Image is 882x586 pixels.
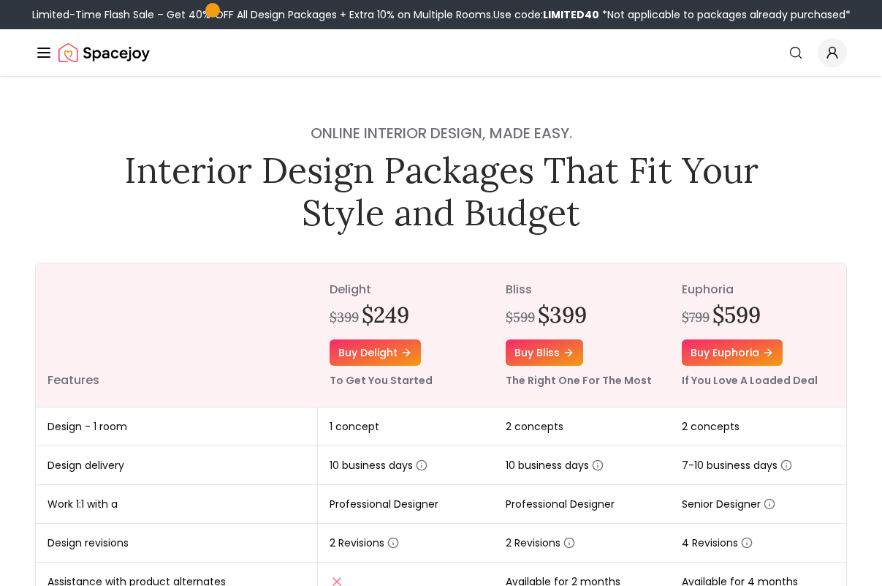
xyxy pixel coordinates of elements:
[538,301,587,328] h2: $399
[330,536,399,550] span: 2 Revisions
[330,458,427,473] span: 10 business days
[114,149,769,233] h1: Interior Design Packages That Fit Your Style and Budget
[682,536,753,550] span: 4 Revisions
[506,281,658,298] p: bliss
[362,301,409,328] h2: $249
[330,419,379,434] span: 1 concept
[682,339,783,366] a: Buy euphoria
[330,497,438,511] span: Professional Designer
[36,446,318,485] td: Design delivery
[32,7,851,22] div: Limited-Time Flash Sale – Get 40% OFF All Design Packages + Extra 10% on Multiple Rooms.
[330,307,359,328] div: $399
[682,497,775,511] span: Senior Designer
[506,536,575,550] span: 2 Revisions
[682,458,792,473] span: 7-10 business days
[330,339,421,366] a: Buy delight
[712,301,761,328] h2: $599
[36,263,318,407] th: Features
[506,458,604,473] span: 10 business days
[36,407,318,446] td: Design - 1 room
[114,123,769,143] h4: Online interior design, made easy.
[506,339,583,366] a: Buy bliss
[506,419,563,434] span: 2 concepts
[58,38,150,67] img: Spacejoy Logo
[506,373,652,388] small: The Right One For The Most
[543,7,599,22] b: LIMITED40
[35,29,847,76] nav: Global
[330,281,482,298] p: delight
[682,373,818,388] small: If You Love A Loaded Deal
[682,281,835,298] p: euphoria
[330,373,433,388] small: To Get You Started
[506,307,535,328] div: $599
[682,419,740,434] span: 2 concepts
[58,38,150,67] a: Spacejoy
[599,7,851,22] span: *Not applicable to packages already purchased*
[36,524,318,563] td: Design revisions
[506,497,615,511] span: Professional Designer
[682,307,710,328] div: $799
[36,485,318,524] td: Work 1:1 with a
[493,7,599,22] span: Use code:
